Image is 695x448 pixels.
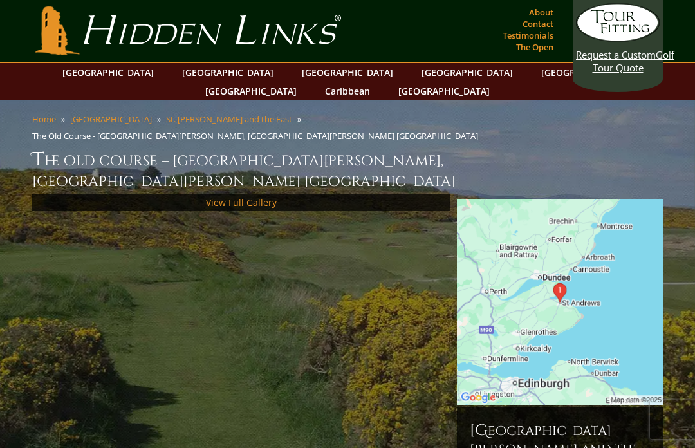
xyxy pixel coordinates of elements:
[457,199,663,405] img: Google Map of St Andrews Links, St Andrews, United Kingdom
[176,63,280,82] a: [GEOGRAPHIC_DATA]
[32,130,483,142] li: The Old Course - [GEOGRAPHIC_DATA][PERSON_NAME], [GEOGRAPHIC_DATA][PERSON_NAME] [GEOGRAPHIC_DATA]
[319,82,376,100] a: Caribbean
[513,38,557,56] a: The Open
[526,3,557,21] a: About
[499,26,557,44] a: Testimonials
[166,113,292,125] a: St. [PERSON_NAME] and the East
[392,82,496,100] a: [GEOGRAPHIC_DATA]
[415,63,519,82] a: [GEOGRAPHIC_DATA]
[206,196,277,209] a: View Full Gallery
[32,113,56,125] a: Home
[32,147,663,191] h1: The Old Course – [GEOGRAPHIC_DATA][PERSON_NAME], [GEOGRAPHIC_DATA][PERSON_NAME] [GEOGRAPHIC_DATA]
[70,113,152,125] a: [GEOGRAPHIC_DATA]
[576,3,660,74] a: Request a CustomGolf Tour Quote
[295,63,400,82] a: [GEOGRAPHIC_DATA]
[56,63,160,82] a: [GEOGRAPHIC_DATA]
[199,82,303,100] a: [GEOGRAPHIC_DATA]
[519,15,557,33] a: Contact
[576,48,656,61] span: Request a Custom
[535,63,639,82] a: [GEOGRAPHIC_DATA]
